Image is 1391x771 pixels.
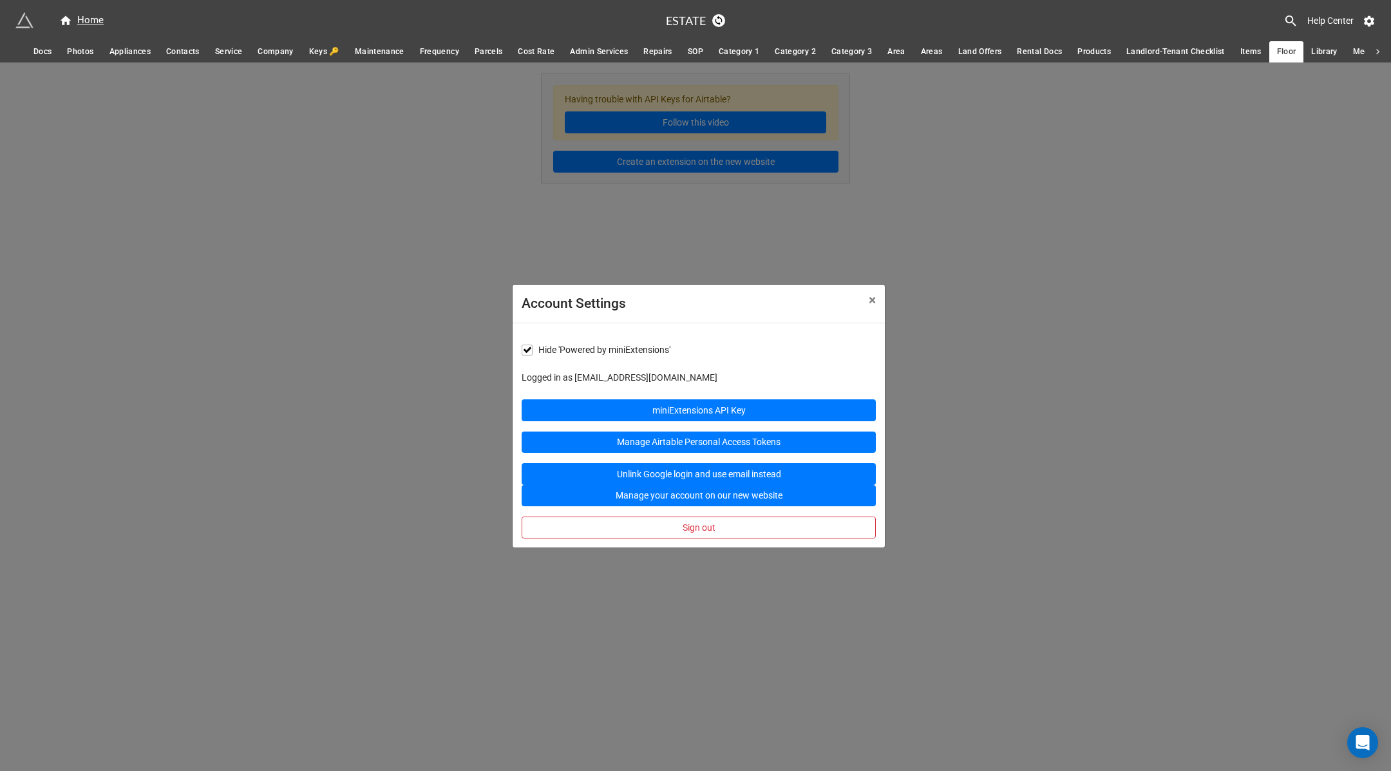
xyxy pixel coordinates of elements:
[522,432,876,453] a: Manage Airtable Personal Access Tokens
[309,45,339,59] span: Keys 🔑
[1277,45,1296,59] span: Floor
[518,45,554,59] span: Cost Rate
[475,45,502,59] span: Parcels
[522,485,876,507] button: Manage your account on our new website
[712,14,725,27] a: Sync Base Structure
[522,517,876,538] button: Sign out
[688,45,703,59] span: SOP
[1077,45,1111,59] span: Products
[831,45,873,59] span: Category 3
[166,45,200,59] span: Contacts
[522,399,876,421] a: miniExtensions API Key
[215,45,242,59] span: Service
[59,13,104,28] div: Home
[719,45,760,59] span: Category 1
[1017,45,1062,59] span: Rental Docs
[258,45,293,59] span: Company
[1353,45,1388,59] span: Meetings
[570,45,628,59] span: Admin Services
[1126,45,1225,59] span: Landlord-Tenant Checklist
[869,292,876,308] span: ×
[33,45,52,59] span: Docs
[109,45,151,59] span: Appliances
[887,45,905,59] span: Area
[1298,9,1363,32] a: Help Center
[522,370,876,385] label: Logged in as [EMAIL_ADDRESS][DOMAIN_NAME]
[1311,45,1337,59] span: Library
[420,45,459,59] span: Frequency
[15,12,33,30] img: miniextensions-icon.73ae0678.png
[522,345,670,356] label: Hide 'Powered by miniExtensions'
[775,45,816,59] span: Category 2
[958,45,1002,59] span: Land Offers
[67,45,93,59] span: Photos
[355,45,404,59] span: Maintenance
[1347,727,1378,758] div: Open Intercom Messenger
[522,463,876,485] button: Unlink Google login and use email instead
[522,294,840,314] div: Account Settings
[1240,45,1262,59] span: Items
[643,45,672,59] span: Repairs
[26,41,1365,62] div: scrollable auto tabs example
[921,45,943,59] span: Areas
[666,15,706,26] h3: ESTATE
